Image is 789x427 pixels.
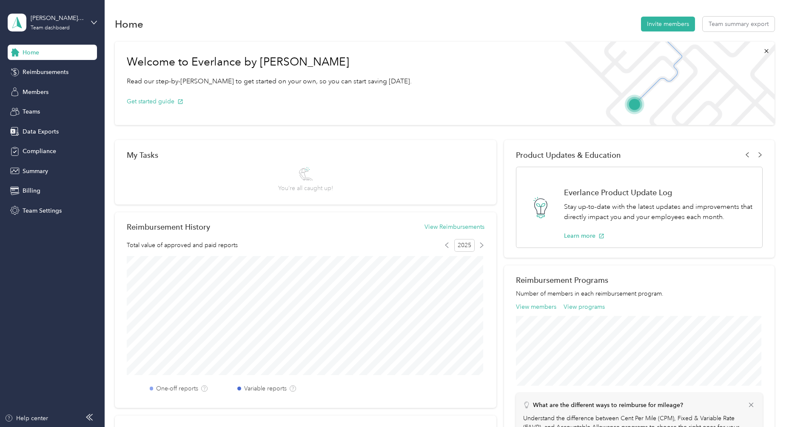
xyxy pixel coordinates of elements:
[703,17,775,31] button: Team summary export
[454,239,475,252] span: 2025
[31,26,70,31] div: Team dashboard
[31,14,84,23] div: [PERSON_NAME] & Associates
[424,222,484,231] button: View Reimbursements
[127,241,238,250] span: Total value of approved and paid reports
[533,401,683,410] p: What are the different ways to reimburse for mileage?
[278,184,333,193] span: You’re all caught up!
[23,147,56,156] span: Compliance
[516,289,763,298] p: Number of members in each reimbursement program.
[516,302,556,311] button: View members
[564,231,604,240] button: Learn more
[516,151,621,159] span: Product Updates & Education
[741,379,789,427] iframe: Everlance-gr Chat Button Frame
[115,20,143,28] h1: Home
[23,167,48,176] span: Summary
[156,384,198,393] label: One-off reports
[564,302,605,311] button: View programs
[127,151,484,159] div: My Tasks
[516,276,763,285] h2: Reimbursement Programs
[244,384,287,393] label: Variable reports
[564,188,753,197] h1: Everlance Product Update Log
[556,42,774,125] img: Welcome to everlance
[23,186,40,195] span: Billing
[564,202,753,222] p: Stay up-to-date with the latest updates and improvements that directly impact you and your employ...
[23,206,62,215] span: Team Settings
[127,222,210,231] h2: Reimbursement History
[23,127,59,136] span: Data Exports
[5,414,48,423] button: Help center
[641,17,695,31] button: Invite members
